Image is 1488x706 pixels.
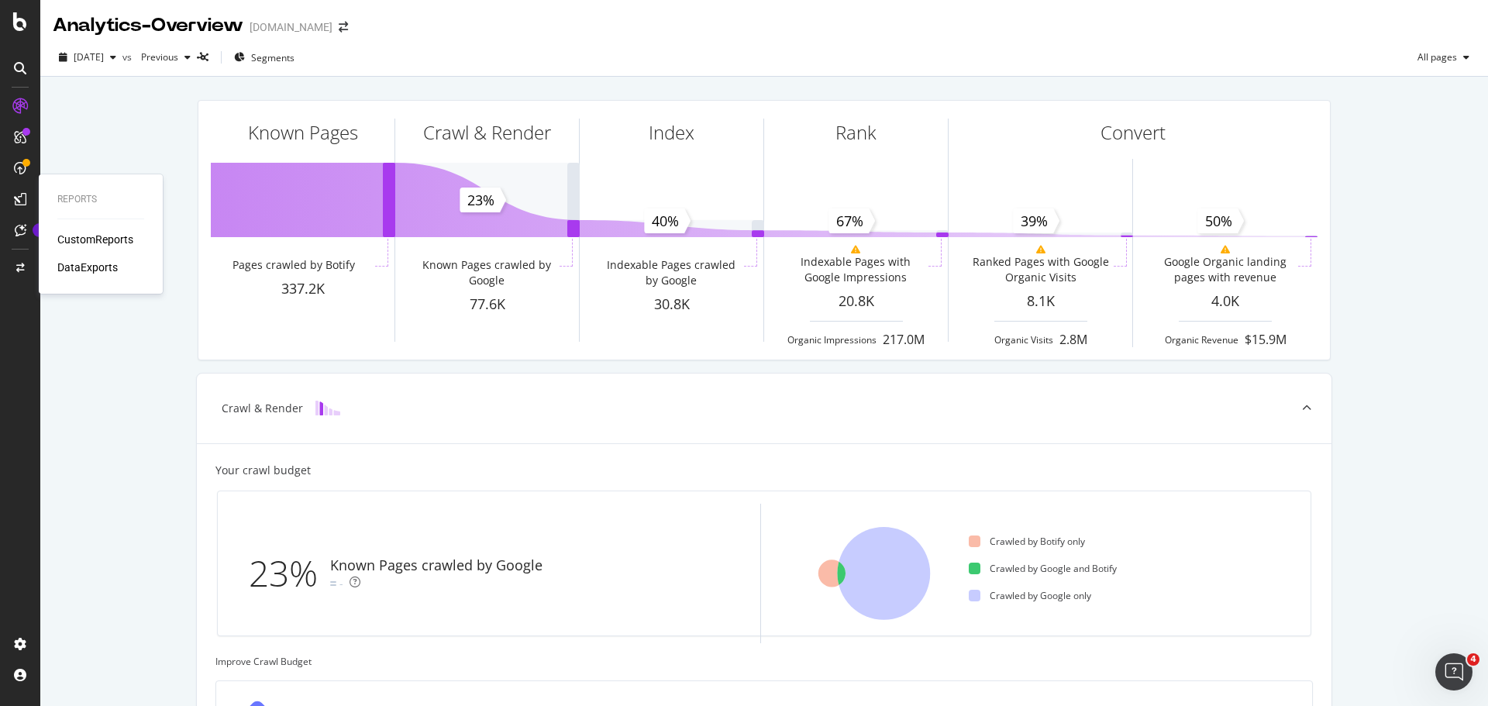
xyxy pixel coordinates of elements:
div: Crawled by Google only [969,589,1091,602]
div: [DOMAIN_NAME] [250,19,332,35]
div: Crawled by Botify only [969,535,1085,548]
div: Improve Crawl Budget [215,655,1313,668]
div: Rank [835,119,877,146]
button: [DATE] [53,45,122,70]
div: Tooltip anchor [33,223,46,237]
div: 77.6K [395,294,579,315]
div: 20.8K [764,291,948,312]
span: 4 [1467,653,1479,666]
div: - [339,576,343,591]
div: Known Pages crawled by Google [330,556,542,576]
div: Known Pages crawled by Google [417,257,556,288]
div: Analytics - Overview [53,12,243,39]
div: Indexable Pages crawled by Google [601,257,740,288]
div: 30.8K [580,294,763,315]
img: Equal [330,581,336,586]
div: 23% [249,548,330,599]
div: Your crawl budget [215,463,311,478]
div: Reports [57,193,144,206]
div: Pages crawled by Botify [232,257,355,273]
div: Crawled by Google and Botify [969,562,1117,575]
div: 217.0M [883,331,925,349]
a: CustomReports [57,232,133,247]
button: All pages [1411,45,1476,70]
span: vs [122,50,135,64]
span: All pages [1411,50,1457,64]
div: Crawl & Render [222,401,303,416]
div: Organic Impressions [787,333,877,346]
span: 2025 Aug. 20th [74,50,104,64]
span: Previous [135,50,178,64]
div: arrow-right-arrow-left [339,22,348,33]
button: Previous [135,45,197,70]
div: Index [649,119,694,146]
div: Crawl & Render [423,119,551,146]
span: Segments [251,51,294,64]
div: Known Pages [248,119,358,146]
div: 337.2K [211,279,394,299]
button: Segments [228,45,301,70]
img: block-icon [315,401,340,415]
a: DataExports [57,260,118,275]
div: Indexable Pages with Google Impressions [786,254,925,285]
iframe: Intercom live chat [1435,653,1472,691]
